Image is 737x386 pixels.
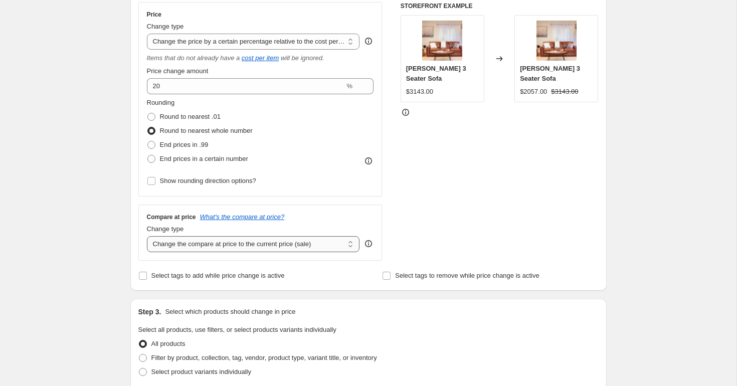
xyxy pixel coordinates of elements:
input: 50 [147,78,345,94]
span: Select tags to remove while price change is active [395,272,539,279]
span: Change type [147,23,184,30]
span: Round to nearest whole number [160,127,253,134]
p: Select which products should change in price [165,307,295,317]
span: Select all products, use filters, or select products variants individually [138,326,336,333]
button: What's the compare at price? [200,213,285,221]
span: Price change amount [147,67,209,75]
span: Change type [147,225,184,233]
span: Show rounding direction options? [160,177,256,184]
span: Select tags to add while price change is active [151,272,285,279]
strike: $3143.00 [551,87,578,97]
span: % [346,82,352,90]
span: Round to nearest .01 [160,113,221,120]
img: low-res-acacia-7--6_80x.jpg [422,21,462,61]
div: help [363,239,374,249]
h6: STOREFRONT EXAMPLE [401,2,599,10]
span: All products [151,340,186,347]
div: help [363,36,374,46]
div: $2057.00 [520,87,547,97]
span: End prices in .99 [160,141,209,148]
i: Items that do not already have a [147,54,240,62]
a: cost per item [242,54,279,62]
i: will be ignored. [281,54,324,62]
h2: Step 3. [138,307,161,317]
span: [PERSON_NAME] 3 Seater Sofa [406,65,466,82]
h3: Compare at price [147,213,196,221]
h3: Price [147,11,161,19]
div: $3143.00 [406,87,433,97]
img: low-res-acacia-7--6_80x.jpg [536,21,577,61]
span: Rounding [147,99,175,106]
span: Select product variants individually [151,368,251,375]
span: [PERSON_NAME] 3 Seater Sofa [520,65,580,82]
span: Filter by product, collection, tag, vendor, product type, variant title, or inventory [151,354,377,361]
span: End prices in a certain number [160,155,248,162]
